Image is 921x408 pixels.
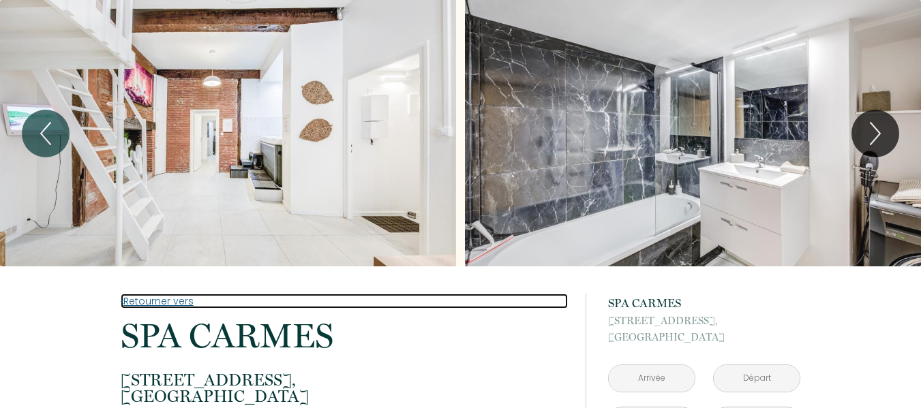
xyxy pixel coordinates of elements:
p: SPA CARMES [608,294,800,313]
input: Arrivée [609,365,695,392]
span: [STREET_ADDRESS], [608,313,800,329]
p: SPA CARMES [121,319,568,353]
a: Retourner vers [121,294,568,309]
span: [STREET_ADDRESS], [121,372,568,388]
button: Next [851,110,899,157]
button: Previous [22,110,70,157]
p: [GEOGRAPHIC_DATA] [121,372,568,405]
input: Départ [714,365,800,392]
p: [GEOGRAPHIC_DATA] [608,313,800,345]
